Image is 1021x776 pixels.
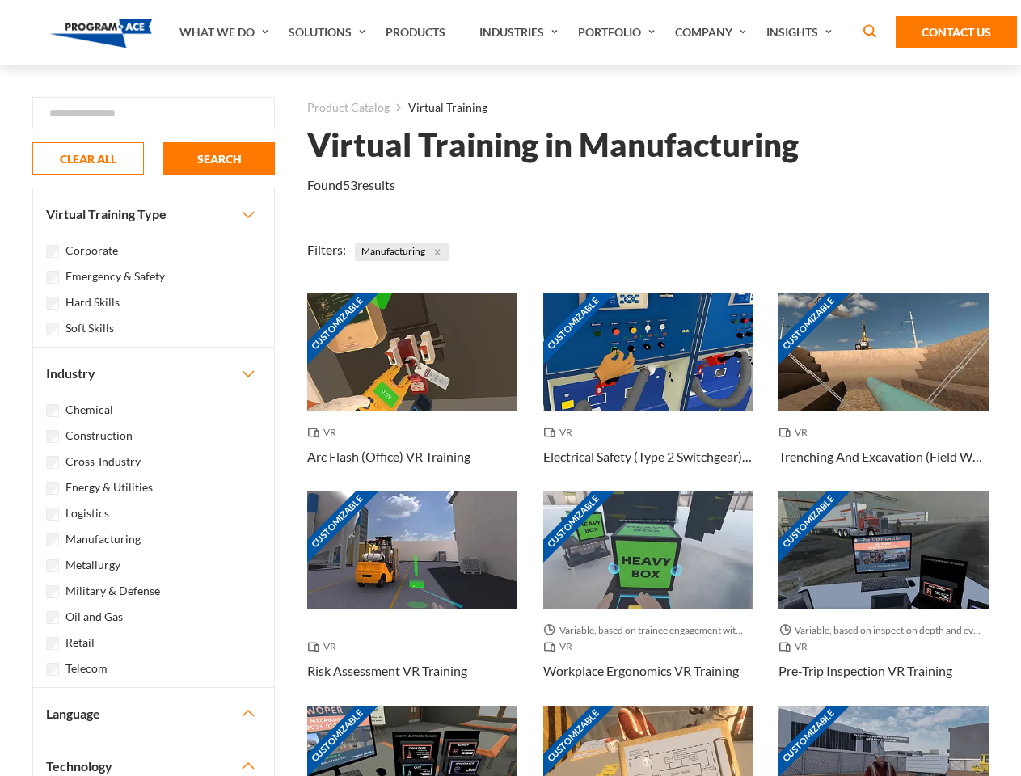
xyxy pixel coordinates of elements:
h3: Pre-Trip Inspection VR Training [778,661,952,681]
button: Close [428,243,446,261]
input: Chemical [46,404,59,417]
a: Customizable Thumbnail - Trenching And Excavation (Field Work) VR Training VR Trenching And Excav... [778,293,989,491]
input: Corporate [46,245,59,258]
p: Found results [307,175,395,195]
a: Contact Us [896,16,1017,48]
h3: Arc Flash (Office) VR Training [307,447,470,466]
input: Cross-Industry [46,456,59,469]
label: Chemical [65,401,113,419]
span: VR [778,424,814,441]
label: Logistics [65,504,109,522]
input: Hard Skills [46,297,59,310]
button: CLEAR ALL [32,142,144,175]
span: Variable, based on trainee engagement with exercises. [543,622,753,639]
button: Industry [33,348,274,399]
h3: Trenching And Excavation (Field Work) VR Training [778,447,989,466]
label: Cross-Industry [65,453,141,470]
label: Corporate [65,242,118,259]
button: Virtual Training Type [33,188,274,240]
span: Variable, based on inspection depth and event interaction. [778,622,989,639]
input: Retail [46,637,59,650]
a: Customizable Thumbnail - Risk Assessment VR Training VR Risk Assessment VR Training [307,491,517,706]
label: Soft Skills [65,319,114,337]
label: Manufacturing [65,530,141,548]
button: Language [33,688,274,740]
em: 53 [343,177,357,192]
a: Customizable Thumbnail - Pre-Trip Inspection VR Training Variable, based on inspection depth and ... [778,491,989,706]
span: VR [307,639,343,655]
input: Emergency & Safety [46,271,59,284]
label: Construction [65,427,133,445]
input: Telecom [46,663,59,676]
h3: Workplace Ergonomics VR Training [543,661,739,681]
h3: Risk Assessment VR Training [307,661,467,681]
input: Military & Defense [46,585,59,598]
a: Customizable Thumbnail - Workplace Ergonomics VR Training Variable, based on trainee engagement w... [543,491,753,706]
input: Construction [46,430,59,443]
input: Logistics [46,508,59,521]
span: Filters: [307,242,346,257]
span: VR [778,639,814,655]
span: VR [543,424,579,441]
a: Customizable Thumbnail - Arc Flash (Office) VR Training VR Arc Flash (Office) VR Training [307,293,517,491]
input: Oil and Gas [46,611,59,624]
input: Manufacturing [46,533,59,546]
label: Military & Defense [65,582,160,600]
span: VR [307,424,343,441]
label: Hard Skills [65,293,120,311]
label: Energy & Utilities [65,479,153,496]
span: Manufacturing [355,243,449,261]
span: VR [543,639,579,655]
input: Metallurgy [46,559,59,572]
a: Product Catalog [307,97,390,118]
label: Metallurgy [65,556,120,574]
h3: Electrical Safety (Type 2 Switchgear) VR Training [543,447,753,466]
a: Customizable Thumbnail - Electrical Safety (Type 2 Switchgear) VR Training VR Electrical Safety (... [543,293,753,491]
input: Energy & Utilities [46,482,59,495]
label: Emergency & Safety [65,268,165,285]
input: Soft Skills [46,323,59,335]
label: Telecom [65,660,108,677]
img: Program-Ace [50,19,153,48]
nav: breadcrumb [307,97,989,118]
h1: Virtual Training in Manufacturing [307,131,799,159]
label: Retail [65,634,95,652]
label: Oil and Gas [65,608,123,626]
li: Virtual Training [390,97,487,118]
